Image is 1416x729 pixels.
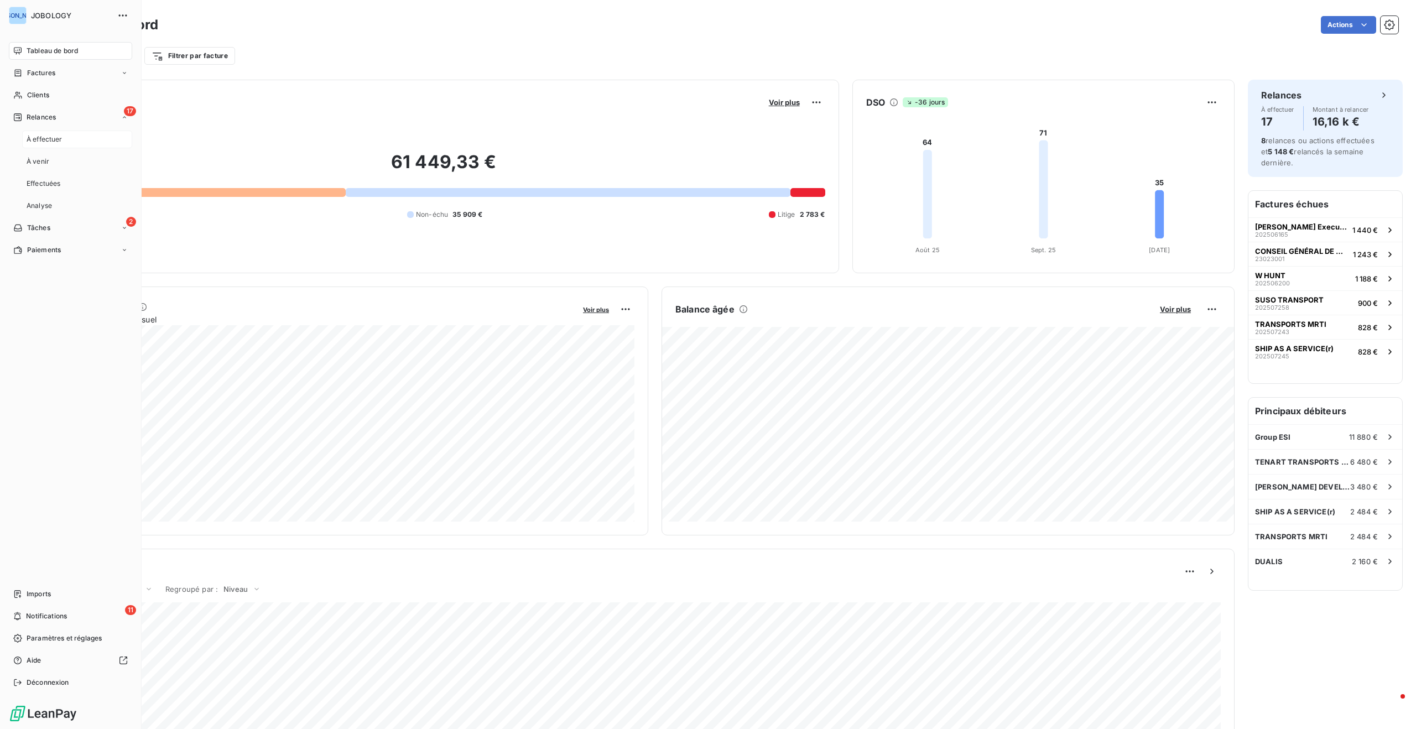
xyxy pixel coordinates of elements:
span: 1 188 € [1355,274,1378,283]
h6: Relances [1261,88,1302,102]
span: Relances [27,112,56,122]
span: DUALIS [1255,557,1283,566]
span: Voir plus [583,306,609,314]
span: Notifications [26,611,67,621]
span: Imports [27,589,51,599]
div: [PERSON_NAME] [9,7,27,24]
span: 202506165 [1255,231,1288,238]
span: W HUNT [1255,271,1285,280]
span: TRANSPORTS MRTI [1255,320,1326,329]
span: Tableau de bord [27,46,78,56]
span: 17 [124,106,136,116]
span: Non-échu [416,210,448,220]
span: 202507258 [1255,304,1289,311]
span: Paramètres et réglages [27,633,102,643]
span: 2 [126,217,136,227]
span: À effectuer [1261,106,1294,113]
button: Actions [1321,16,1376,34]
span: [PERSON_NAME] Executive search [1255,222,1348,231]
h6: Principaux débiteurs [1248,398,1402,424]
span: 2 484 € [1350,507,1378,516]
span: SHIP AS A SERVICE(r) [1255,344,1334,353]
span: Voir plus [769,98,800,107]
h6: DSO [866,96,885,109]
button: W HUNT2025062001 188 € [1248,266,1402,290]
h4: 16,16 k € [1313,113,1369,131]
button: SHIP AS A SERVICE(r)202507245828 € [1248,339,1402,363]
span: 11 [125,605,136,615]
span: 2 783 € [800,210,825,220]
span: 1 440 € [1352,226,1378,235]
span: SUSO TRANSPORT [1255,295,1324,304]
tspan: [DATE] [1149,246,1170,254]
span: Déconnexion [27,678,69,688]
button: SUSO TRANSPORT202507258900 € [1248,290,1402,315]
span: Niveau [223,585,248,593]
span: 2 160 € [1352,557,1378,566]
tspan: Août 25 [915,246,939,254]
span: À venir [27,157,49,166]
span: Factures [27,68,55,78]
button: Filtrer par facture [144,47,235,65]
span: JOBOLOGY [31,11,111,20]
h6: Balance âgée [675,303,735,316]
span: Montant à relancer [1313,106,1369,113]
button: Voir plus [766,97,803,107]
a: Aide [9,652,132,669]
span: TRANSPORTS MRTI [1255,532,1327,541]
span: 35 909 € [452,210,482,220]
span: Litige [778,210,795,220]
span: -36 jours [903,97,948,107]
span: 900 € [1358,299,1378,308]
span: CONSEIL GÉNÉRAL DE MAYOTTE [1255,247,1349,256]
span: 202507243 [1255,329,1289,335]
tspan: Sept. 25 [1031,246,1056,254]
button: [PERSON_NAME] Executive search2025061651 440 € [1248,217,1402,242]
span: Group ESI [1255,433,1290,441]
span: Voir plus [1160,305,1191,314]
img: Logo LeanPay [9,705,77,722]
span: Paiements [27,245,61,255]
h6: Factures échues [1248,191,1402,217]
span: Chiffre d'affaires mensuel [63,314,575,325]
span: 23023001 [1255,256,1284,262]
span: À effectuer [27,134,63,144]
span: 202506200 [1255,280,1290,287]
span: 11 880 € [1349,433,1378,441]
span: 202507245 [1255,353,1289,360]
span: [PERSON_NAME] DEVELOPPEMENT [1255,482,1350,491]
span: 6 480 € [1350,457,1378,466]
span: 828 € [1358,347,1378,356]
span: 8 [1261,136,1266,145]
span: Tâches [27,223,50,233]
button: Voir plus [580,304,612,314]
span: Clients [27,90,49,100]
button: TRANSPORTS MRTI202507243828 € [1248,315,1402,339]
span: 828 € [1358,323,1378,332]
h4: 17 [1261,113,1294,131]
button: Voir plus [1157,304,1194,314]
span: 1 243 € [1353,250,1378,259]
span: 3 480 € [1350,482,1378,491]
span: Effectuées [27,179,61,189]
span: Aide [27,655,41,665]
span: Regroupé par : [165,585,218,593]
button: CONSEIL GÉNÉRAL DE MAYOTTE230230011 243 € [1248,242,1402,266]
h2: 61 449,33 € [63,151,825,184]
span: Analyse [27,201,52,211]
span: 5 148 € [1268,147,1294,156]
iframe: Intercom live chat [1378,691,1405,718]
span: relances ou actions effectuées et relancés la semaine dernière. [1261,136,1375,167]
span: SHIP AS A SERVICE(r) [1255,507,1335,516]
span: TENART TRANSPORTS EUROPE [1255,457,1350,466]
span: 2 484 € [1350,532,1378,541]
